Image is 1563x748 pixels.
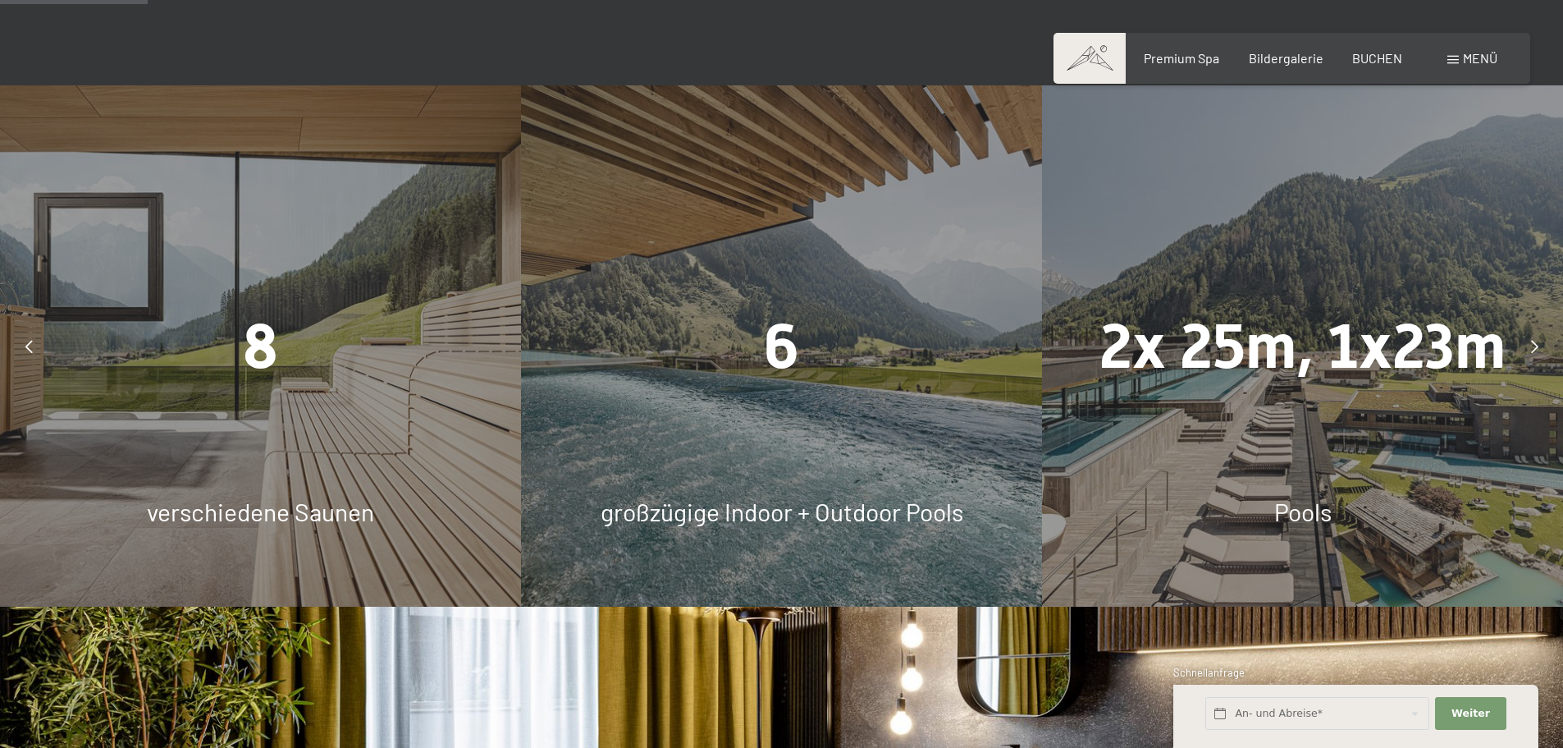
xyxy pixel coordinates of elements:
[1352,50,1402,66] a: BUCHEN
[1099,310,1506,383] span: 2x 25m, 1x23m
[1451,706,1490,721] span: Weiter
[1463,50,1497,66] span: Menü
[1274,497,1332,526] span: Pools
[1249,50,1323,66] a: Bildergalerie
[601,497,963,526] span: großzügige Indoor + Outdoor Pools
[764,310,799,383] span: 6
[1173,666,1245,679] span: Schnellanfrage
[1144,50,1219,66] a: Premium Spa
[1435,697,1506,731] button: Weiter
[147,497,374,526] span: verschiedene Saunen
[243,310,278,383] span: 8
